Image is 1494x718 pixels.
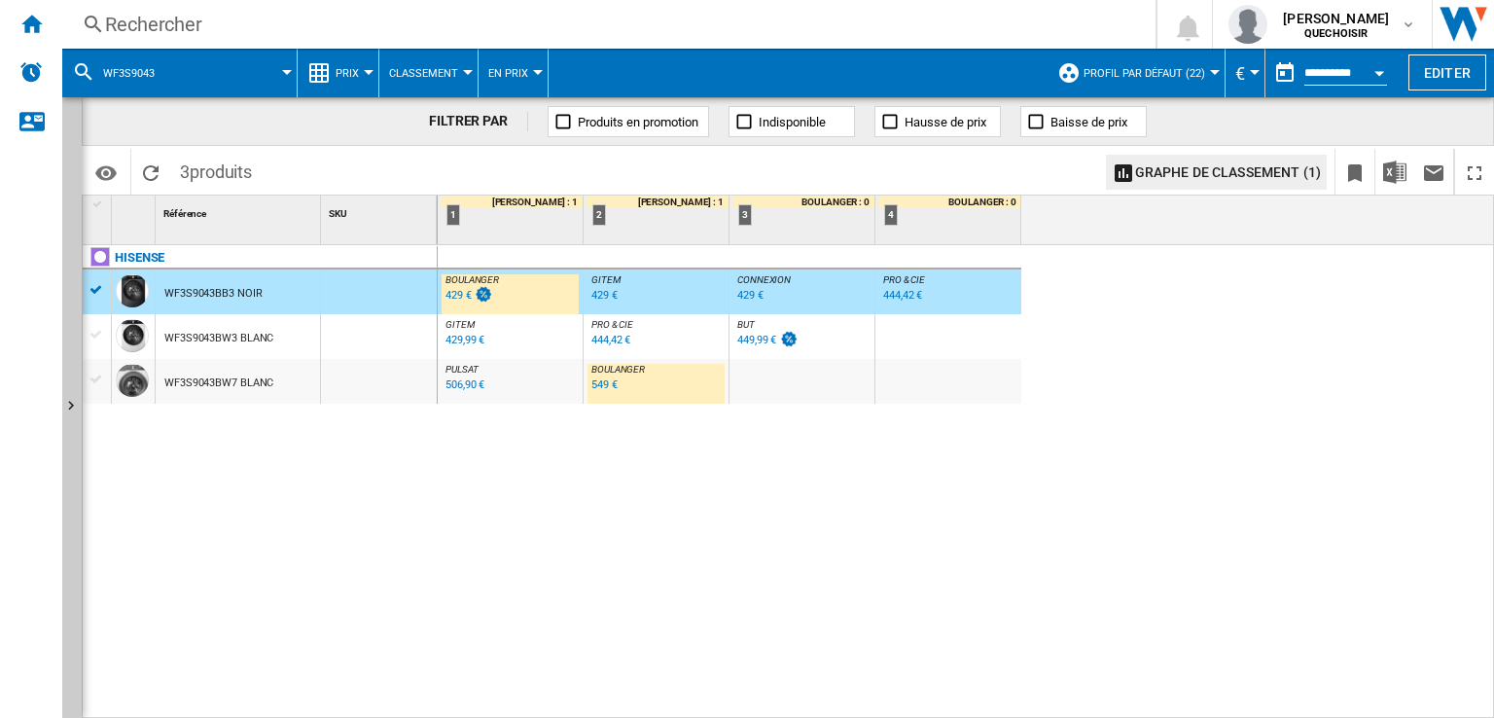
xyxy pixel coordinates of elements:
[442,319,579,364] div: GITEM 429,99 €
[429,112,528,131] div: FILTRER PAR
[474,286,493,303] img: promotionV3.png
[1265,54,1304,92] button: md-calendar
[87,155,125,190] button: Options
[733,196,874,208] div: BOULANGER : 0
[879,196,1021,244] div: 4 BOULANGER : 0
[737,334,776,346] div: 449,99 €
[587,196,729,244] div: 2 [PERSON_NAME] : 1
[329,208,347,219] span: SKU
[1235,63,1245,84] span: €
[443,376,484,395] div: Mise à jour : mercredi 27 août 2025 07:01
[488,49,538,97] button: En Prix
[759,115,826,129] span: Indisponible
[737,289,764,302] div: 429 €
[116,196,155,226] div: Sort None
[336,67,359,80] span: Prix
[734,331,799,350] div: Mise à jour : mercredi 27 août 2025 16:34
[19,60,43,84] img: alerts-logo.svg
[1020,106,1147,137] button: Baisse de prix
[164,316,273,361] div: WF3S9043BW3 BLANC
[443,331,484,350] div: Mise à jour : mercredi 27 août 2025 11:35
[445,378,484,391] div: 506,90 €
[591,378,618,391] div: 549 €
[446,204,460,226] div: 1
[1084,49,1215,97] button: Profil par défaut (22)
[445,274,499,285] span: BOULANGER
[1455,149,1494,195] button: Plein écran
[591,274,621,285] span: GITEM
[1414,149,1453,195] button: Envoyer ce rapport par email
[737,274,791,285] span: CONNEXION
[389,67,458,80] span: Classement
[442,274,579,319] div: BOULANGER 429 €
[738,204,752,226] div: 3
[578,115,698,129] span: Produits en promotion
[879,196,1021,208] div: BOULANGER : 0
[164,361,273,406] div: WF3S9043BW7 BLANC
[1383,161,1406,184] img: excel-24x24.png
[160,196,320,226] div: Sort None
[442,196,583,244] div: 1 [PERSON_NAME] : 1
[874,106,1001,137] button: Hausse de prix
[325,196,437,226] div: SKU Sort None
[163,208,206,219] span: Référence
[1408,54,1486,90] button: Editer
[325,196,437,226] div: Sort None
[62,97,82,718] button: Afficher
[445,334,484,346] div: 429,99 €
[879,274,1017,319] div: PRO & CIE 444,42 €
[103,49,174,97] button: WF3S9043
[160,196,320,226] div: Référence Sort None
[588,376,618,395] div: Mise à jour : mercredi 27 août 2025 15:16
[733,274,871,319] div: CONNEXION 429 €
[442,196,583,208] div: [PERSON_NAME] : 1
[442,364,579,409] div: PULSAT 506,90 €
[905,115,986,129] span: Hausse de prix
[1057,49,1215,97] div: Profil par défaut (22)
[883,289,922,302] div: 444,42 €
[587,274,725,319] div: GITEM 429 €
[1362,53,1397,88] button: Open calendar
[880,286,922,305] div: Mise à jour : mercredi 27 août 2025 15:31
[164,271,262,316] div: WF3S9043BB3 NOIR
[734,286,764,305] div: Mise à jour : mercredi 27 août 2025 13:01
[587,364,725,409] div: BOULANGER 549 €
[170,149,262,190] span: 3
[105,11,1105,38] div: Rechercher
[115,246,164,269] div: Cliquez pour filtrer sur cette marque
[1226,49,1265,97] md-menu: Currency
[591,319,633,330] span: PRO & CIE
[733,319,871,364] div: BUT 449,99 €
[591,289,618,302] div: 429 €
[1050,115,1127,129] span: Baisse de prix
[1228,5,1267,44] img: profile.jpg
[1335,149,1374,195] button: Créer un favoris
[445,289,472,302] div: 429 €
[445,319,475,330] span: GITEM
[1084,67,1205,80] span: Profil par défaut (22)
[591,334,630,346] div: 444,42 €
[1235,49,1255,97] button: €
[103,67,155,80] span: WF3S9043
[591,364,645,375] span: BOULANGER
[389,49,468,97] button: Classement
[190,162,252,182] span: produits
[729,106,855,137] button: Indisponible
[587,319,725,364] div: PRO & CIE 444,42 €
[779,331,799,347] img: promotionV3.png
[592,204,606,226] div: 2
[307,49,369,97] div: Prix
[737,319,755,330] span: BUT
[336,49,369,97] button: Prix
[1283,9,1389,28] span: [PERSON_NAME]
[445,364,478,375] span: PULSAT
[488,67,528,80] span: En Prix
[1375,149,1414,195] button: Télécharger au format Excel
[884,204,898,226] div: 4
[588,286,618,305] div: Mise à jour : mercredi 27 août 2025 11:35
[588,331,630,350] div: Mise à jour : mercredi 27 août 2025 15:32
